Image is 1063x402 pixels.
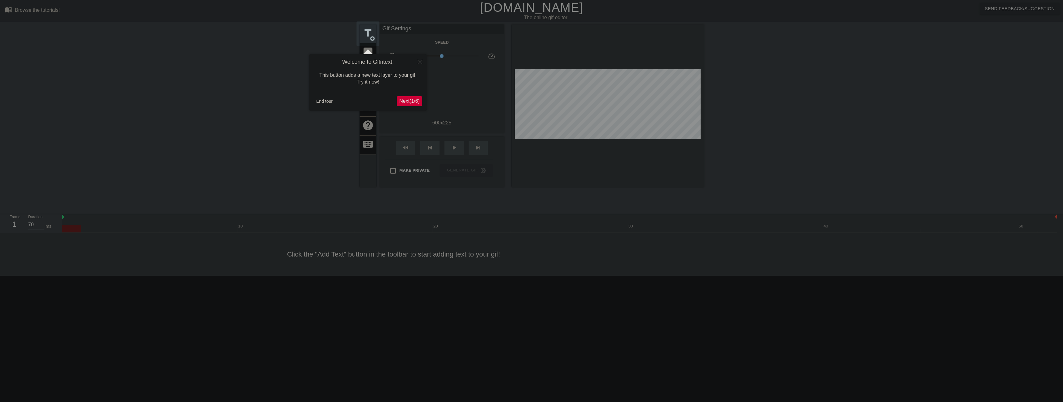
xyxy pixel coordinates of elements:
button: End tour [314,97,335,106]
button: Next [397,96,422,106]
div: This button adds a new text layer to your gif. Try it now! [314,66,422,92]
button: Close [413,54,427,68]
span: Next ( 1 / 6 ) [399,98,420,104]
h4: Welcome to Gifntext! [314,59,422,66]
